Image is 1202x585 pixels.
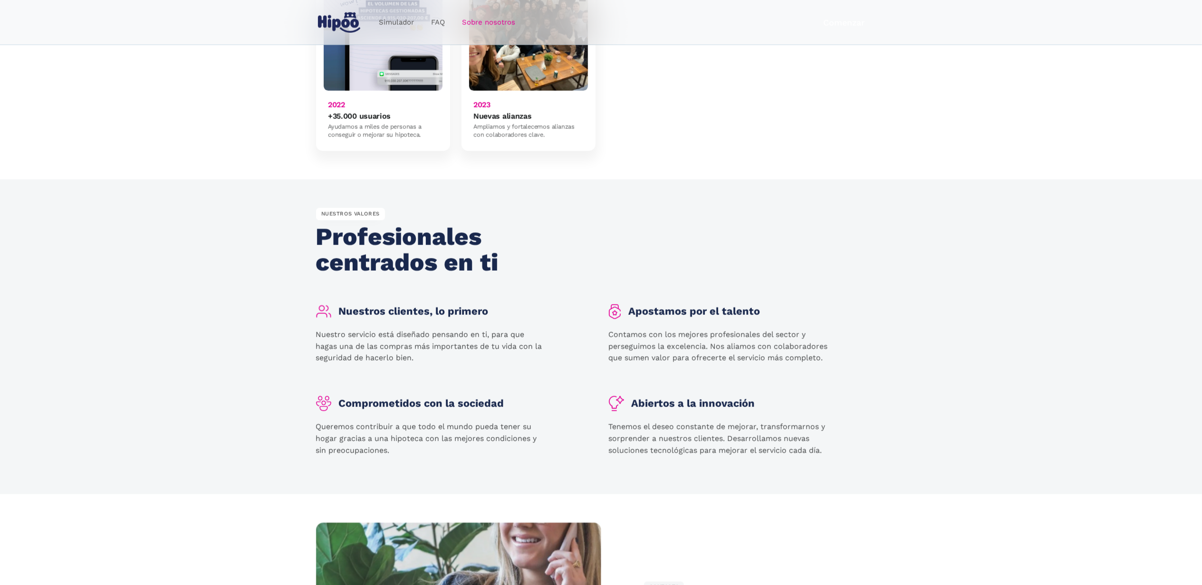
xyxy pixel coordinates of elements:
a: Sobre nosotros [453,13,524,32]
a: FAQ [423,13,453,32]
div: Ayudamos a miles de personas a conseguir o mejorar su hipoteca. [328,123,438,139]
h5: Abiertos a la innovación [632,397,755,410]
a: Comenzar [802,11,886,34]
h2: Profesionales centrados en ti [316,224,535,275]
div: NUESTROS VALORES [316,208,385,220]
h6: 2023 [473,100,490,109]
p: Queremos contribuir a que todo el mundo pueda tener su hogar gracias a una hipoteca con las mejor... [316,421,544,456]
h6: +35.000 usuarios [328,112,391,121]
h5: Nuestros clientes, lo primero [339,305,489,318]
h5: Comprometidos con la sociedad [339,397,504,410]
p: Nuestro servicio está diseñado pensando en ti, para que hagas una de las compras más importantes ... [316,329,544,364]
a: Simulador [370,13,423,32]
a: home [316,9,363,37]
p: Tenemos el deseo constante de mejorar, transformarnos y sorprender a nuestros clientes. Desarroll... [609,421,837,456]
div: Ampliamos y fortalecemos alianzas con colaboradores clave. [473,123,583,139]
h5: Apostamos por el talento [628,305,760,318]
p: Contamos con los mejores profesionales del sector y perseguimos la excelencia. Nos aliamos con co... [609,329,837,364]
h6: Nuevas alianzas [473,112,531,121]
h6: 2022 [328,100,345,109]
